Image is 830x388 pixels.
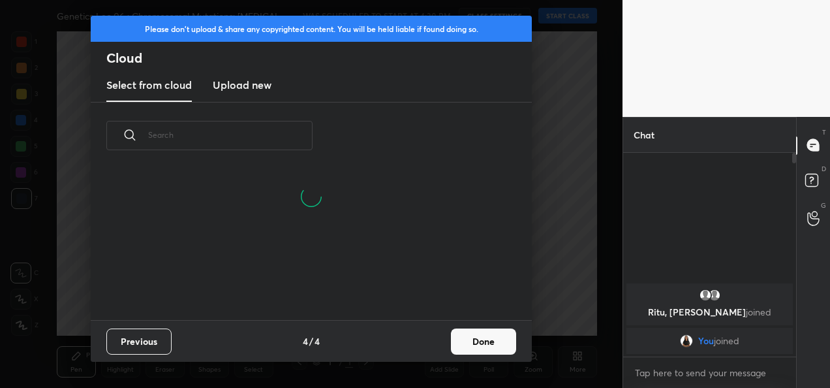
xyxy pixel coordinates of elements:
input: Search [148,107,313,163]
span: joined [746,306,771,318]
img: default.png [699,289,712,302]
h3: Upload new [213,77,271,93]
p: Chat [623,118,665,152]
h4: / [309,334,313,348]
p: G [821,201,826,210]
span: joined [714,336,739,346]
h4: 4 [303,334,308,348]
div: Please don't upload & share any copyrighted content. You will be held liable if found doing so. [91,16,532,42]
h3: Select from cloud [106,77,192,93]
div: grid [623,281,796,357]
h2: Cloud [106,50,532,67]
button: Done [451,329,516,355]
div: grid [91,228,516,320]
p: D [822,164,826,174]
p: T [822,127,826,137]
img: default.png [708,289,721,302]
h4: 4 [315,334,320,348]
span: You [698,336,714,346]
img: 31e0e67977fa4eb481ffbcafe7fbc2ad.jpg [680,334,693,348]
button: Previous [106,329,172,355]
p: Ritu, [PERSON_NAME] [634,307,785,317]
